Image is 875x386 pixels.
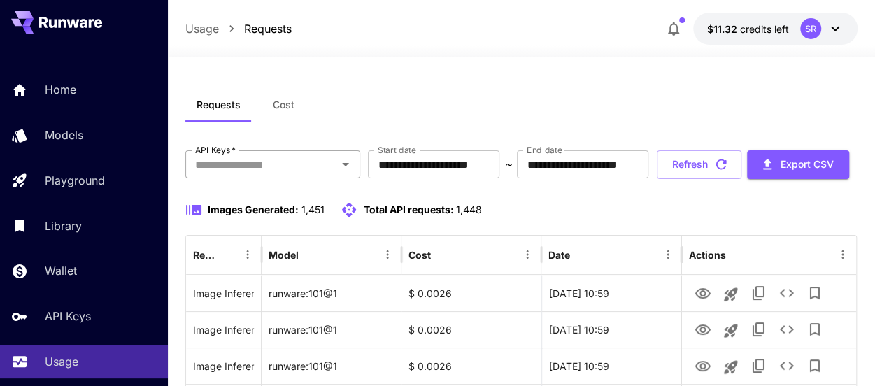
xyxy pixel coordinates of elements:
[45,262,77,279] p: Wallet
[717,353,745,381] button: Launch in playground
[45,172,105,189] p: Playground
[244,20,292,37] a: Requests
[45,353,78,370] p: Usage
[193,312,254,348] div: Click to copy prompt
[45,308,91,324] p: API Keys
[740,23,789,35] span: credits left
[541,348,681,384] div: 25 Aug, 2025 10:59
[801,315,829,343] button: Add to library
[773,315,801,343] button: See details
[195,144,236,156] label: API Keys
[518,245,537,264] button: Menu
[504,156,512,173] p: ~
[269,249,299,261] div: Model
[197,99,241,111] span: Requests
[707,22,789,36] div: $11.321
[401,275,541,311] div: $ 0.0026
[657,150,741,179] button: Refresh
[301,203,324,215] span: 1,451
[336,155,355,174] button: Open
[527,144,562,156] label: End date
[658,245,678,264] button: Menu
[208,203,299,215] span: Images Generated:
[773,352,801,380] button: See details
[541,275,681,311] div: 25 Aug, 2025 10:59
[689,315,717,343] button: View Image
[801,352,829,380] button: Add to library
[773,279,801,307] button: See details
[707,23,740,35] span: $11.32
[378,144,416,156] label: Start date
[689,249,726,261] div: Actions
[432,245,452,264] button: Sort
[262,311,401,348] div: runware:101@1
[717,317,745,345] button: Launch in playground
[238,245,257,264] button: Menu
[378,245,397,264] button: Menu
[548,249,570,261] div: Date
[571,245,591,264] button: Sort
[193,348,254,384] div: Click to copy prompt
[801,279,829,307] button: Add to library
[45,81,76,98] p: Home
[693,13,858,45] button: $11.321SR
[745,279,773,307] button: Copy TaskUUID
[363,203,453,215] span: Total API requests:
[401,348,541,384] div: $ 0.0026
[262,275,401,311] div: runware:101@1
[800,18,821,39] div: SR
[193,249,217,261] div: Request
[745,352,773,380] button: Copy TaskUUID
[747,150,849,179] button: Export CSV
[45,127,83,143] p: Models
[273,99,294,111] span: Cost
[717,280,745,308] button: Launch in playground
[218,245,238,264] button: Sort
[745,315,773,343] button: Copy TaskUUID
[456,203,482,215] span: 1,448
[185,20,219,37] a: Usage
[262,348,401,384] div: runware:101@1
[541,311,681,348] div: 25 Aug, 2025 10:59
[300,245,320,264] button: Sort
[689,351,717,380] button: View Image
[408,249,431,261] div: Cost
[401,311,541,348] div: $ 0.0026
[193,276,254,311] div: Click to copy prompt
[185,20,292,37] nav: breadcrumb
[833,245,853,264] button: Menu
[45,217,82,234] p: Library
[689,278,717,307] button: View Image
